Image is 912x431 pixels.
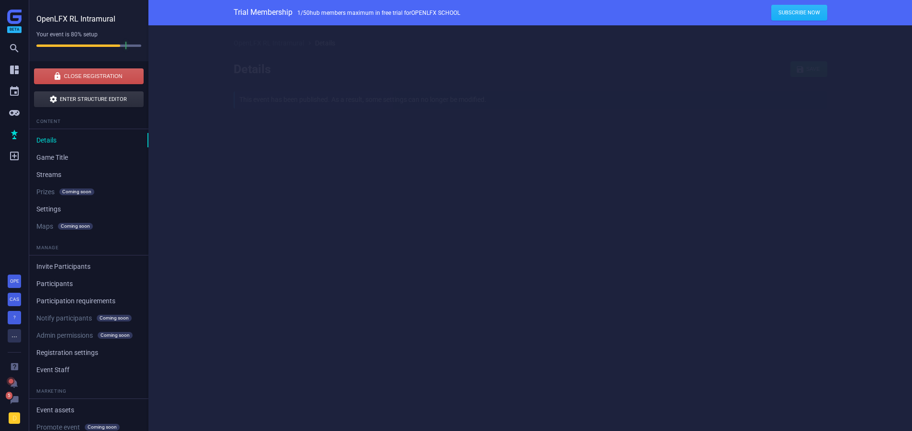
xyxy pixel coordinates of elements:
span: ? [13,315,16,320]
a: ? [8,311,21,324]
a: D [9,405,20,424]
a: CAS [8,293,21,306]
p: 1 / 50 hub members maximum in free trial for OPENLFX SCHOOL [297,8,460,18]
a: Subscribe Now [771,5,827,21]
a: Details [29,133,148,147]
span: D [9,412,20,424]
i:  [10,396,19,405]
span: CAS [10,297,19,302]
h2: Details [234,62,271,77]
i:  [9,150,20,162]
a: Participation requirements [29,294,148,308]
a: 5 [10,388,19,405]
a: Registration settings [29,345,148,360]
i:  [9,64,20,76]
img: Geex [7,10,22,24]
span: 5 [5,391,13,400]
a: Game Title [29,150,148,165]
i:  [9,43,20,54]
i:  [9,107,20,119]
span: OPE [10,278,19,284]
a: OpenLFX RL Intramural [234,40,304,47]
i:  [9,129,20,140]
button: Save [790,61,827,77]
li: Manage [29,241,148,255]
div: This event has been published. As a result, some settings can no longer be modified. [239,94,486,106]
i:  [49,95,58,103]
a: Settings [29,202,148,216]
i:  [10,362,19,372]
a: Streams [29,167,148,182]
span: Beta [7,26,22,33]
i:  [9,86,20,97]
i:  [10,379,19,388]
a: Event assets [29,403,148,417]
a: Participants [29,276,148,291]
li: Marketing [29,384,148,399]
a: OPE [8,275,21,288]
h6: Trial Membership [234,8,293,18]
i:  [306,40,313,47]
li: Content [29,114,148,129]
a: ... [8,329,21,343]
a: OpenLFX RL Intramural [36,14,115,23]
button: Close Registration [34,68,144,84]
a: Enter Structure Editor [34,91,144,107]
a: Event Staff [29,363,148,377]
div: Details [315,40,335,47]
a: Invite Participants [29,259,148,274]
